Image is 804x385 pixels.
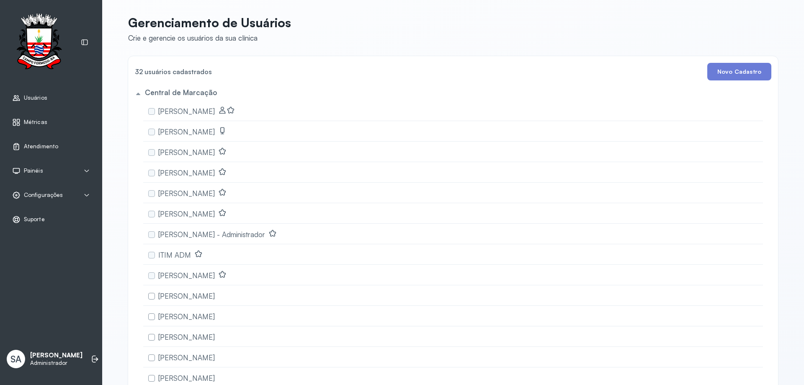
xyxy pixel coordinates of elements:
span: [PERSON_NAME] [158,209,215,218]
p: Administrador [30,359,82,367]
p: Gerenciamento de Usuários [128,15,291,30]
span: ITIM ADM [158,251,191,259]
span: [PERSON_NAME] [158,374,215,382]
span: [PERSON_NAME] [158,148,215,157]
span: [PERSON_NAME] [158,189,215,198]
span: [PERSON_NAME] [158,292,215,300]
a: Métricas [12,118,90,127]
span: [PERSON_NAME] - Administrador [158,230,265,239]
span: Métricas [24,119,47,126]
span: Usuários [24,94,47,101]
span: Suporte [24,216,45,223]
span: [PERSON_NAME] [158,271,215,280]
h4: 32 usuários cadastrados [135,66,212,78]
div: Crie e gerencie os usuários da sua clínica [128,34,291,42]
span: [PERSON_NAME] [158,312,215,321]
a: Atendimento [12,142,90,151]
h5: Central de Marcação [145,88,217,97]
p: [PERSON_NAME] [30,351,82,359]
span: [PERSON_NAME] [158,168,215,177]
span: [PERSON_NAME] [158,107,215,116]
span: Atendimento [24,143,58,150]
span: Configurações [24,191,63,199]
img: Logotipo do estabelecimento [9,13,69,72]
span: [PERSON_NAME] [158,127,215,136]
span: [PERSON_NAME] [158,353,215,362]
button: Novo Cadastro [707,63,771,80]
span: [PERSON_NAME] [158,333,215,341]
span: Painéis [24,167,43,174]
a: Usuários [12,94,90,102]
